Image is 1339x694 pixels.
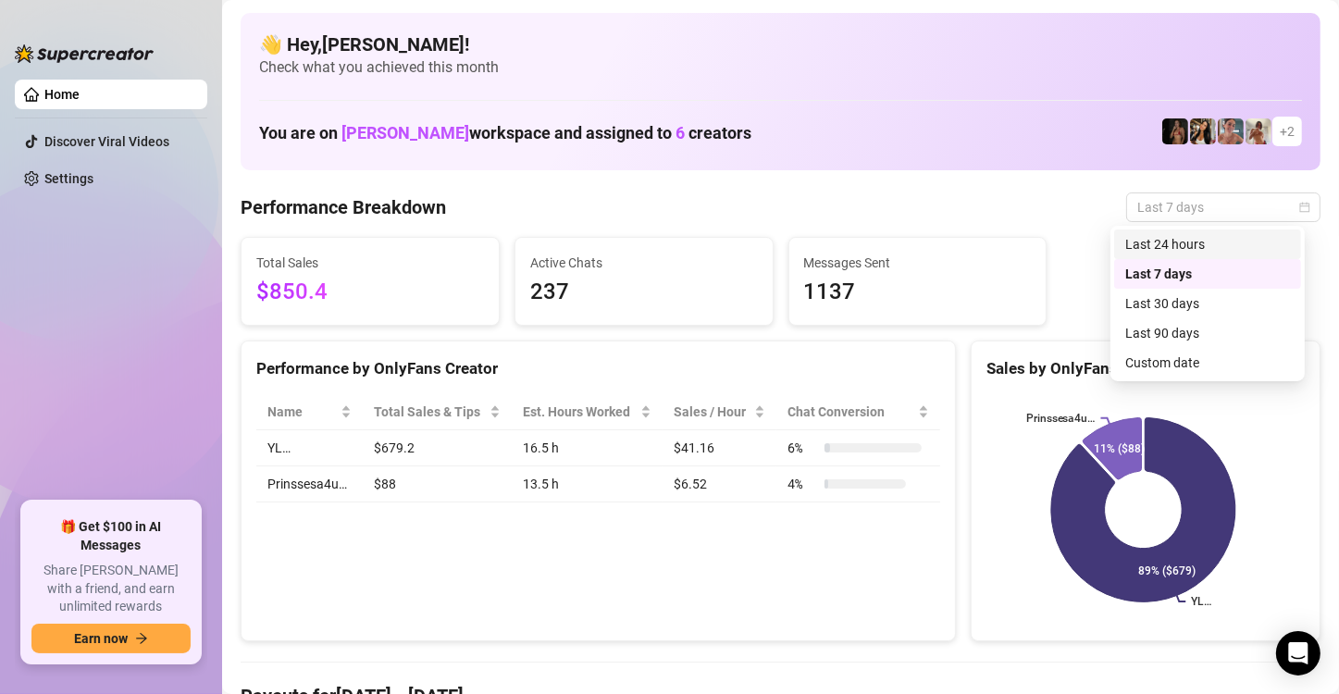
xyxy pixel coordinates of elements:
[44,134,169,149] a: Discover Viral Videos
[1162,118,1188,144] img: D
[256,430,363,466] td: YL…
[31,624,191,653] button: Earn nowarrow-right
[1114,318,1301,348] div: Last 90 days
[663,394,776,430] th: Sales / Hour
[267,402,337,422] span: Name
[135,632,148,645] span: arrow-right
[787,474,817,494] span: 4 %
[1114,259,1301,289] div: Last 7 days
[259,123,751,143] h1: You are on workspace and assigned to creators
[1190,118,1216,144] img: AD
[1137,193,1309,221] span: Last 7 days
[256,394,363,430] th: Name
[804,253,1032,273] span: Messages Sent
[74,631,128,646] span: Earn now
[31,518,191,554] span: 🎁 Get $100 in AI Messages
[44,171,93,186] a: Settings
[1276,631,1320,675] div: Open Intercom Messenger
[1125,264,1290,284] div: Last 7 days
[530,253,758,273] span: Active Chats
[787,402,913,422] span: Chat Conversion
[363,394,513,430] th: Total Sales & Tips
[256,253,484,273] span: Total Sales
[1246,118,1271,144] img: Green
[374,402,487,422] span: Total Sales & Tips
[523,402,637,422] div: Est. Hours Worked
[1125,293,1290,314] div: Last 30 days
[530,275,758,310] span: 237
[1218,118,1244,144] img: YL
[256,356,940,381] div: Performance by OnlyFans Creator
[1191,595,1211,608] text: YL…
[363,430,513,466] td: $679.2
[363,466,513,502] td: $88
[256,275,484,310] span: $850.4
[663,466,776,502] td: $6.52
[512,430,663,466] td: 16.5 h
[256,466,363,502] td: Prinssesa4u…
[15,44,154,63] img: logo-BBDzfeDw.svg
[44,87,80,102] a: Home
[674,402,750,422] span: Sales / Hour
[259,31,1302,57] h4: 👋 Hey, [PERSON_NAME] !
[676,123,685,143] span: 6
[512,466,663,502] td: 13.5 h
[787,438,817,458] span: 6 %
[31,562,191,616] span: Share [PERSON_NAME] with a friend, and earn unlimited rewards
[1125,234,1290,254] div: Last 24 hours
[804,275,1032,310] span: 1137
[986,356,1305,381] div: Sales by OnlyFans Creator
[1125,323,1290,343] div: Last 90 days
[663,430,776,466] td: $41.16
[1114,229,1301,259] div: Last 24 hours
[1025,412,1095,425] text: Prinssesa4u…
[1114,289,1301,318] div: Last 30 days
[259,57,1302,78] span: Check what you achieved this month
[241,194,446,220] h4: Performance Breakdown
[1280,121,1295,142] span: + 2
[341,123,469,143] span: [PERSON_NAME]
[1114,348,1301,378] div: Custom date
[1125,353,1290,373] div: Custom date
[1299,202,1310,213] span: calendar
[776,394,939,430] th: Chat Conversion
